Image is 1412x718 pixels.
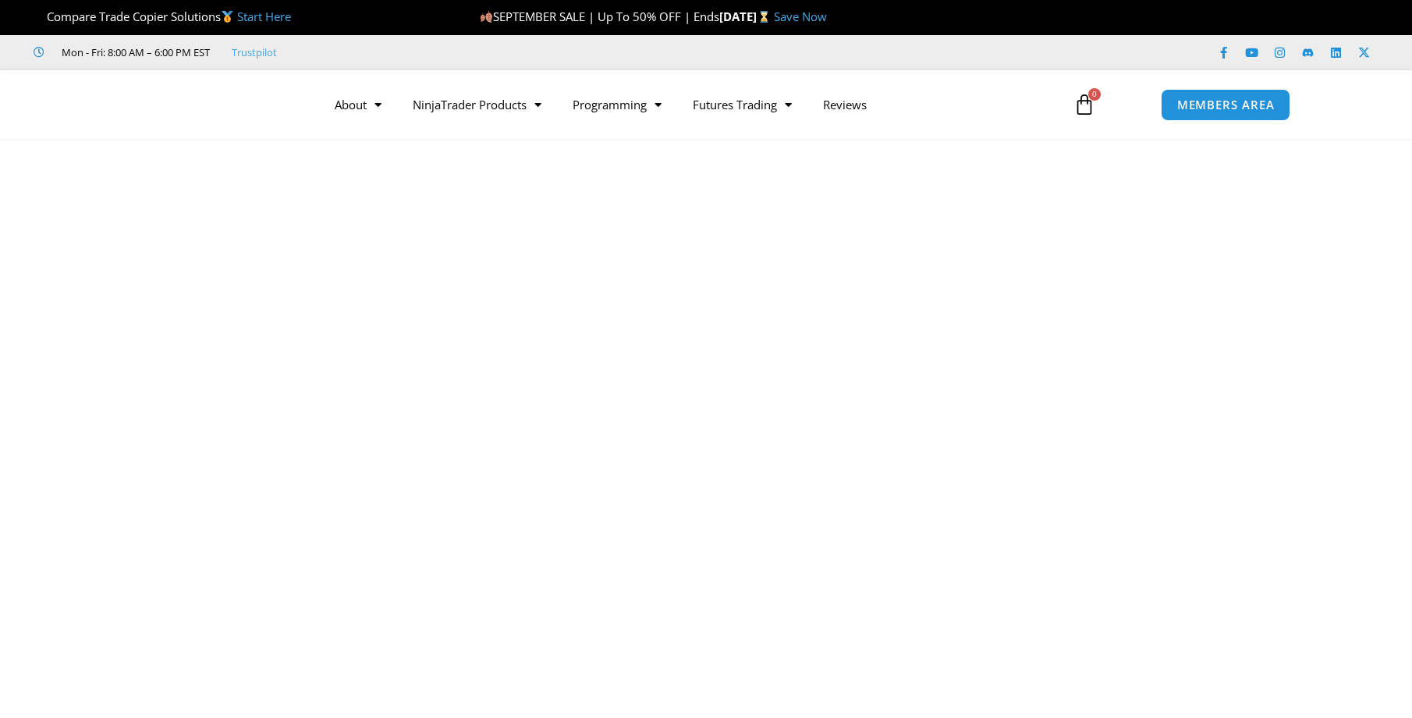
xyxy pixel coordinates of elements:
[774,9,827,24] a: Save Now
[237,9,291,24] a: Start Here
[58,43,210,62] span: Mon - Fri: 8:00 AM – 6:00 PM EST
[34,9,291,24] span: Compare Trade Copier Solutions
[1050,82,1119,127] a: 0
[319,87,1055,123] nav: Menu
[397,87,557,123] a: NinjaTrader Products
[222,11,233,23] img: 🥇
[719,9,773,24] strong: [DATE]
[1177,99,1275,111] span: MEMBERS AREA
[481,11,492,23] img: 🍂
[480,9,719,24] span: SEPTEMBER SALE | Up To 50% OFF | Ends
[758,11,770,23] img: ⌛
[1088,88,1101,101] span: 0
[677,87,807,123] a: Futures Trading
[34,11,46,23] img: 🏆
[319,87,397,123] a: About
[557,87,677,123] a: Programming
[122,76,289,133] img: LogoAI | Affordable Indicators – NinjaTrader
[807,87,882,123] a: Reviews
[1161,89,1291,121] a: MEMBERS AREA
[232,43,277,62] a: Trustpilot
